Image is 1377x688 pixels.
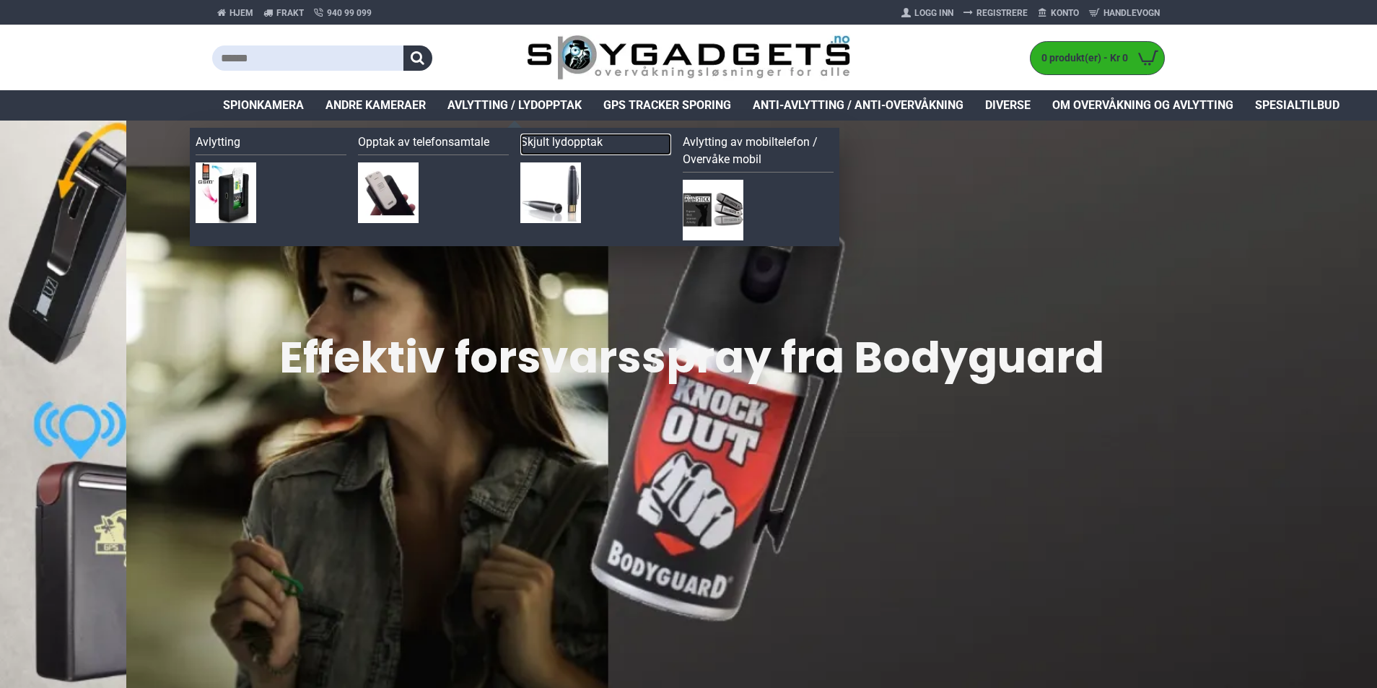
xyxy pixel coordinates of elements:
span: Logg Inn [914,6,953,19]
a: Skjult lydopptak [520,134,671,155]
a: Anti-avlytting / Anti-overvåkning [742,90,974,121]
img: Skjult lydopptak [520,162,581,223]
img: logo_orange.svg [23,23,35,35]
span: 940 99 099 [327,6,372,19]
img: website_grey.svg [23,38,35,49]
span: 0 produkt(er) - Kr 0 [1031,51,1132,66]
img: Avlytting av mobiltelefon / Overvåke mobil [683,180,743,240]
span: Avlytting / Lydopptak [447,97,582,114]
a: Konto [1033,1,1084,25]
a: Avlytting / Lydopptak [437,90,593,121]
span: Registrere [976,6,1028,19]
a: GPS Tracker Sporing [593,90,742,121]
span: Hjem [229,6,253,19]
div: v 4.0.25 [40,23,71,35]
a: Andre kameraer [315,90,437,121]
span: Anti-avlytting / Anti-overvåkning [753,97,963,114]
a: Om overvåkning og avlytting [1041,90,1244,121]
span: Spesialtilbud [1255,97,1339,114]
a: Registrere [958,1,1033,25]
a: Avlytting av mobiltelefon / Overvåke mobil [683,134,834,173]
img: tab_domain_overview_orange.svg [39,84,51,95]
span: Om overvåkning og avlytting [1052,97,1233,114]
a: 0 produkt(er) - Kr 0 [1031,42,1164,74]
a: Spesialtilbud [1244,90,1350,121]
img: SpyGadgets.no [527,35,851,82]
img: Opptak av telefonsamtale [358,162,419,223]
div: Domain: [DOMAIN_NAME] [38,38,159,49]
span: Andre kameraer [325,97,426,114]
a: Diverse [974,90,1041,121]
img: Avlytting [196,162,256,223]
a: Spionkamera [212,90,315,121]
a: Handlevogn [1084,1,1165,25]
div: Keywords by Traffic [159,85,243,95]
a: Opptak av telefonsamtale [358,134,509,155]
span: Frakt [276,6,304,19]
a: Logg Inn [896,1,958,25]
span: Konto [1051,6,1079,19]
div: Domain Overview [55,85,129,95]
a: Avlytting [196,134,346,155]
span: Handlevogn [1103,6,1160,19]
span: Spionkamera [223,97,304,114]
img: tab_keywords_by_traffic_grey.svg [144,84,155,95]
span: Diverse [985,97,1031,114]
span: GPS Tracker Sporing [603,97,731,114]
